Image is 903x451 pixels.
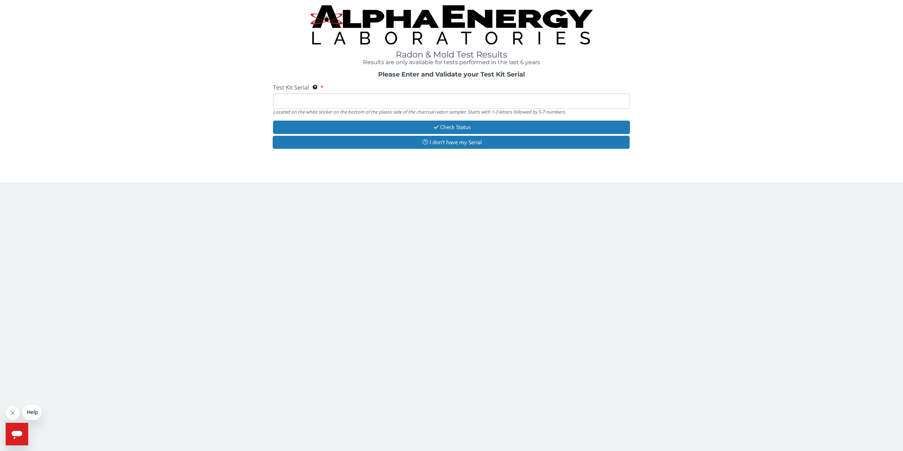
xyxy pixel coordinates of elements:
h1: Radon & Mold Test Results [273,50,630,59]
iframe: Close message [6,406,20,420]
button: I don't have my Serial [273,136,630,149]
h4: Results are only available for tests performed in the last 6 years [273,59,630,66]
span: Test Kit Serial [273,84,309,91]
img: TightCrop.jpg [310,5,593,44]
div: Located on the white sticker on the bottom of the plastic side of the charcoal radon sampler. Sta... [273,109,630,115]
iframe: Message from company [23,404,41,420]
button: Check Status [273,121,630,134]
strong: Please Enter and Validate your Test Kit Serial [378,71,525,78]
iframe: Button to launch messaging window [6,423,28,445]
